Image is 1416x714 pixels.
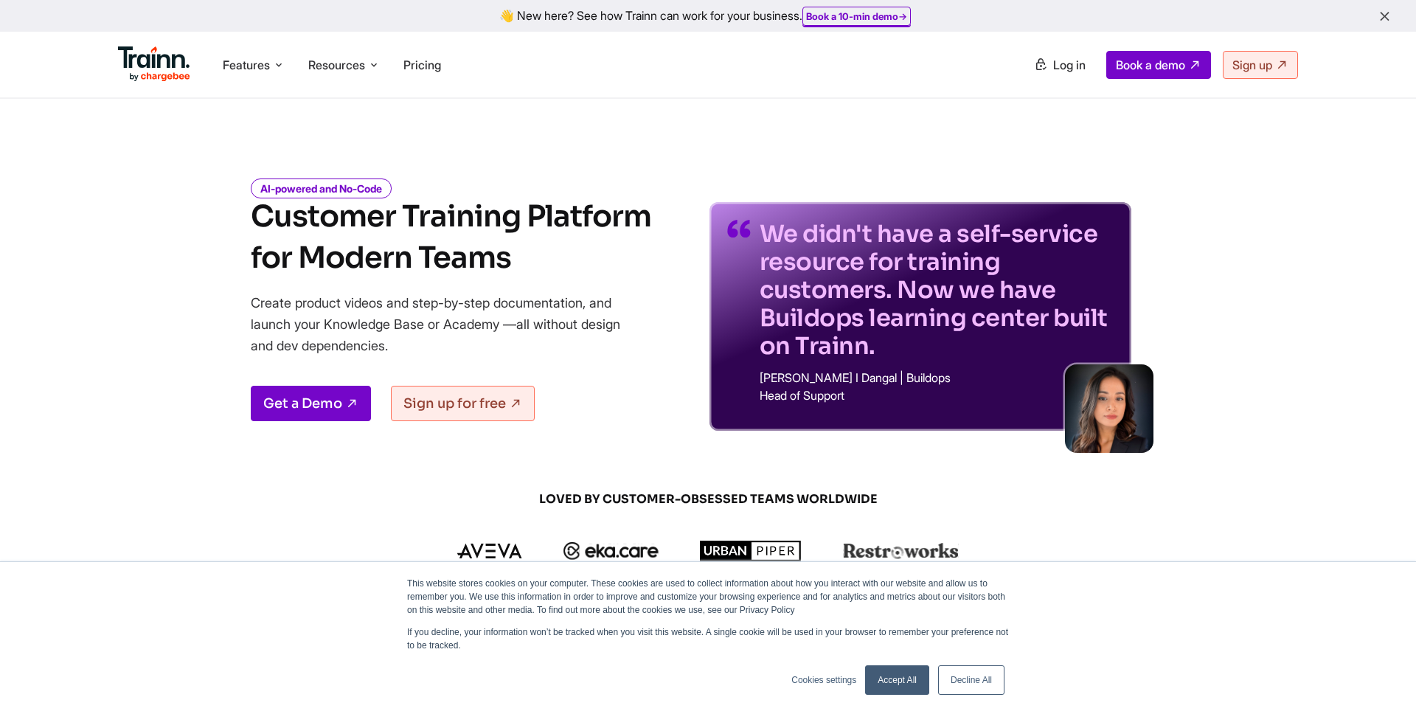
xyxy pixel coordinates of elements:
[1223,51,1298,79] a: Sign up
[1232,58,1272,72] span: Sign up
[1116,58,1185,72] span: Book a demo
[457,544,522,558] img: aveva logo
[938,665,1004,695] a: Decline All
[407,625,1009,652] p: If you decline, your information won’t be tracked when you visit this website. A single cookie wi...
[1053,58,1086,72] span: Log in
[1025,52,1094,78] a: Log in
[760,389,1114,401] p: Head of Support
[118,46,190,82] img: Trainn Logo
[223,57,270,73] span: Features
[791,673,856,687] a: Cookies settings
[1106,51,1211,79] a: Book a demo
[251,292,642,356] p: Create product videos and step-by-step documentation, and launch your Knowledge Base or Academy —...
[563,542,659,560] img: ekacare logo
[760,220,1114,360] p: We didn't have a self-service resource for training customers. Now we have Buildops learning cent...
[391,386,535,421] a: Sign up for free
[354,491,1062,507] span: LOVED BY CUSTOMER-OBSESSED TEAMS WORLDWIDE
[407,577,1009,617] p: This website stores cookies on your computer. These cookies are used to collect information about...
[806,10,907,22] a: Book a 10-min demo→
[9,9,1407,23] div: 👋 New here? See how Trainn can work for your business.
[843,543,959,559] img: restroworks logo
[806,10,898,22] b: Book a 10-min demo
[727,220,751,238] img: quotes-purple.41a7099.svg
[760,372,1114,384] p: [PERSON_NAME] I Dangal | Buildops
[251,196,651,279] h1: Customer Training Platform for Modern Teams
[251,386,371,421] a: Get a Demo
[1065,364,1153,453] img: sabina-buildops.d2e8138.png
[251,178,392,198] i: AI-powered and No-Code
[700,541,802,561] img: urbanpiper logo
[403,58,441,72] a: Pricing
[865,665,929,695] a: Accept All
[308,57,365,73] span: Resources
